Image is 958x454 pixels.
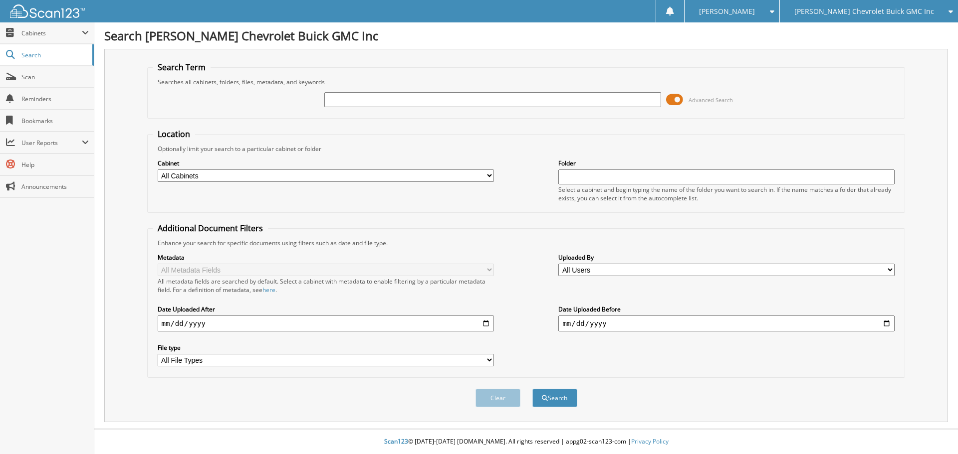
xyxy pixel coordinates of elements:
div: Select a cabinet and begin typing the name of the folder you want to search in. If the name match... [558,185,895,202]
label: File type [158,343,494,352]
img: scan123-logo-white.svg [10,4,85,18]
span: Help [21,160,89,169]
span: Scan [21,73,89,81]
button: Search [532,389,577,407]
label: Metadata [158,253,494,262]
a: Privacy Policy [631,437,669,446]
span: Scan123 [384,437,408,446]
span: User Reports [21,139,82,147]
label: Uploaded By [558,253,895,262]
div: Searches all cabinets, folders, files, metadata, and keywords [153,78,900,86]
span: [PERSON_NAME] [699,8,755,14]
h1: Search [PERSON_NAME] Chevrolet Buick GMC Inc [104,27,948,44]
button: Clear [476,389,520,407]
legend: Additional Document Filters [153,223,268,234]
legend: Location [153,129,195,140]
span: [PERSON_NAME] Chevrolet Buick GMC Inc [794,8,934,14]
label: Cabinet [158,159,494,167]
span: Announcements [21,182,89,191]
div: All metadata fields are searched by default. Select a cabinet with metadata to enable filtering b... [158,277,494,294]
span: Cabinets [21,29,82,37]
a: here [262,286,275,294]
input: end [558,315,895,331]
input: start [158,315,494,331]
span: Bookmarks [21,117,89,125]
label: Date Uploaded Before [558,305,895,313]
span: Search [21,51,87,59]
div: © [DATE]-[DATE] [DOMAIN_NAME]. All rights reserved | appg02-scan123-com | [94,430,958,454]
legend: Search Term [153,62,211,73]
span: Reminders [21,95,89,103]
div: Enhance your search for specific documents using filters such as date and file type. [153,239,900,247]
span: Advanced Search [689,96,733,104]
div: Optionally limit your search to a particular cabinet or folder [153,145,900,153]
label: Date Uploaded After [158,305,494,313]
label: Folder [558,159,895,167]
